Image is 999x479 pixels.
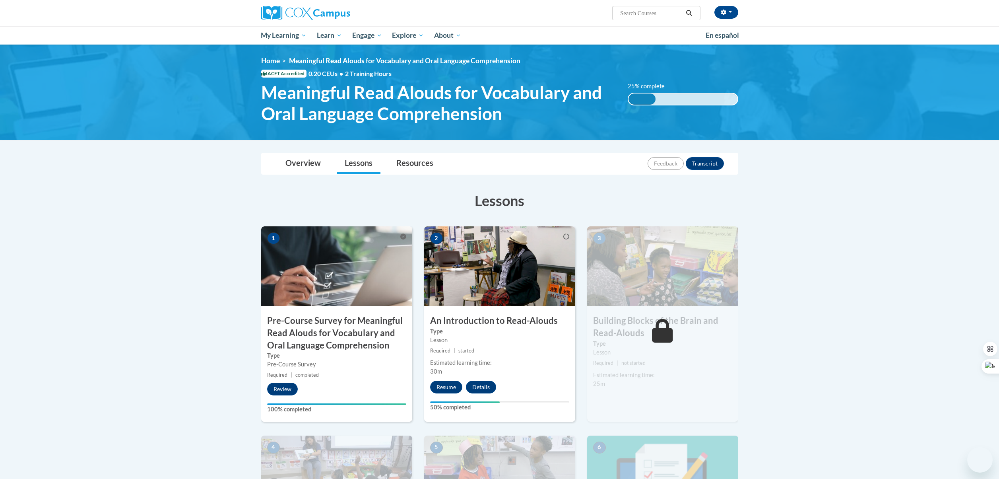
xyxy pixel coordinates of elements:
[454,348,455,354] span: |
[267,360,406,369] div: Pre-Course Survey
[256,26,312,45] a: My Learning
[621,360,646,366] span: not started
[267,232,280,244] span: 1
[617,360,618,366] span: |
[700,27,744,44] a: En español
[337,153,380,174] a: Lessons
[967,447,993,473] iframe: Button to launch messaging window
[291,372,292,378] span: |
[261,70,306,78] span: IACET Accredited
[685,10,693,16] i: 
[261,191,738,210] h3: Lessons
[352,31,382,40] span: Engage
[430,442,443,454] span: 5
[261,31,306,40] span: My Learning
[619,8,683,18] input: Search Courses
[345,70,392,77] span: 2 Training Hours
[714,6,738,19] button: Account Settings
[683,8,695,18] button: Search
[458,348,474,354] span: started
[388,153,441,174] a: Resources
[261,6,412,20] a: Cox Campus
[277,153,329,174] a: Overview
[295,372,319,378] span: completed
[308,69,345,78] span: 0.20 CEUs
[587,226,738,306] img: Course Image
[430,401,500,403] div: Your progress
[430,336,569,345] div: Lesson
[593,348,732,357] div: Lesson
[267,383,298,395] button: Review
[261,56,280,65] a: Home
[261,226,412,306] img: Course Image
[424,315,575,327] h3: An Introduction to Read-Alouds
[249,26,750,45] div: Main menu
[267,351,406,360] label: Type
[430,327,569,336] label: Type
[628,93,656,105] div: 25% complete
[429,26,466,45] a: About
[706,31,739,39] span: En español
[347,26,387,45] a: Engage
[587,315,738,339] h3: Building Blocks of the Brain and Read-Alouds
[593,380,605,387] span: 25m
[261,82,616,124] span: Meaningful Read Alouds for Vocabulary and Oral Language Comprehension
[466,381,496,393] button: Details
[593,360,613,366] span: Required
[392,31,424,40] span: Explore
[648,157,684,170] button: Feedback
[430,381,462,393] button: Resume
[593,339,732,348] label: Type
[593,371,732,380] div: Estimated learning time:
[339,70,343,77] span: •
[267,403,406,405] div: Your progress
[430,358,569,367] div: Estimated learning time:
[289,56,520,65] span: Meaningful Read Alouds for Vocabulary and Oral Language Comprehension
[261,315,412,351] h3: Pre-Course Survey for Meaningful Read Alouds for Vocabulary and Oral Language Comprehension
[593,232,606,244] span: 3
[317,31,342,40] span: Learn
[267,442,280,454] span: 4
[387,26,429,45] a: Explore
[267,405,406,414] label: 100% completed
[267,372,287,378] span: Required
[261,6,350,20] img: Cox Campus
[593,442,606,454] span: 6
[434,31,461,40] span: About
[686,157,724,170] button: Transcript
[430,403,569,412] label: 50% completed
[424,226,575,306] img: Course Image
[430,232,443,244] span: 2
[430,348,450,354] span: Required
[312,26,347,45] a: Learn
[430,368,442,375] span: 30m
[628,82,673,91] label: 25% complete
